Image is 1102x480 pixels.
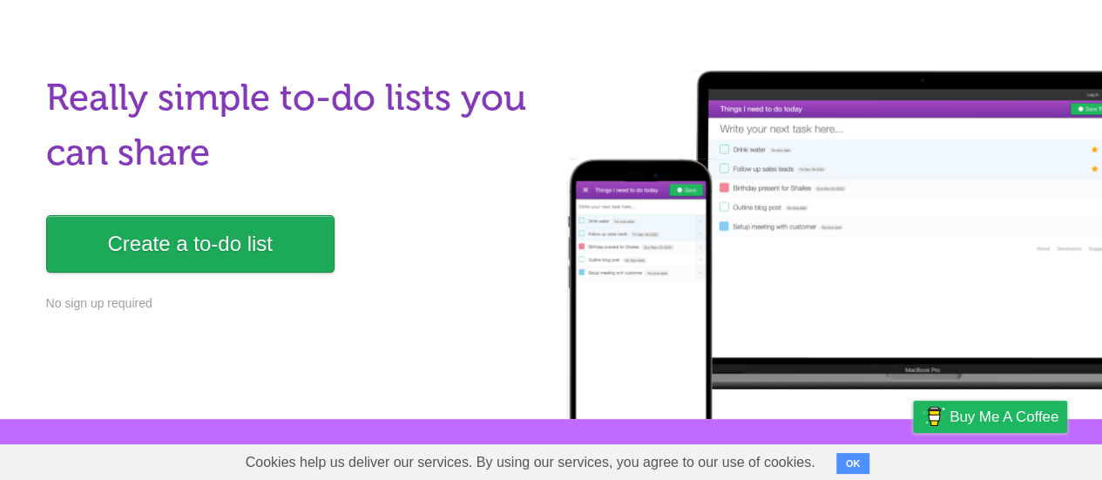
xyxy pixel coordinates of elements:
span: Buy me a coffee [950,402,1058,432]
p: No sign up required [46,294,541,313]
img: Buy me a coffee [922,402,945,431]
button: OK [836,453,870,474]
h1: Really simple to-do lists you can share [46,71,541,180]
span: Cookies help us deliver our services. By using our services, you agree to our use of cookies. [228,445,833,480]
a: Buy me a coffee [913,401,1067,433]
a: Create a to-do list [46,215,335,273]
